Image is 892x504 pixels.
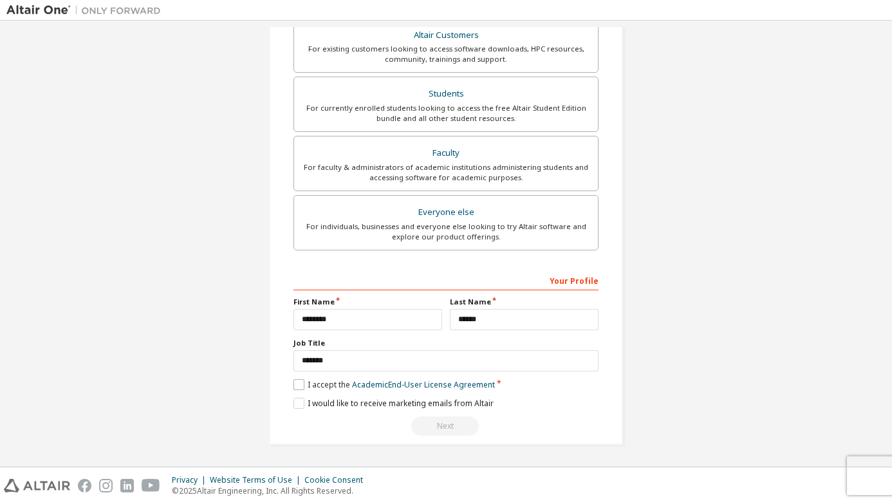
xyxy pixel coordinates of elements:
img: altair_logo.svg [4,479,70,492]
div: Altair Customers [302,26,590,44]
a: Academic End-User License Agreement [352,379,495,390]
img: youtube.svg [142,479,160,492]
label: I accept the [293,379,495,390]
label: Last Name [450,297,599,307]
div: Students [302,85,590,103]
div: Faculty [302,144,590,162]
div: For faculty & administrators of academic institutions administering students and accessing softwa... [302,162,590,183]
p: © 2025 Altair Engineering, Inc. All Rights Reserved. [172,485,371,496]
img: linkedin.svg [120,479,134,492]
div: Everyone else [302,203,590,221]
label: First Name [293,297,442,307]
img: Altair One [6,4,167,17]
div: Read and acccept EULA to continue [293,416,599,436]
div: For individuals, businesses and everyone else looking to try Altair software and explore our prod... [302,221,590,242]
div: Your Profile [293,270,599,290]
img: instagram.svg [99,479,113,492]
div: Privacy [172,475,210,485]
img: facebook.svg [78,479,91,492]
div: Website Terms of Use [210,475,304,485]
div: For currently enrolled students looking to access the free Altair Student Edition bundle and all ... [302,103,590,124]
label: Job Title [293,338,599,348]
label: I would like to receive marketing emails from Altair [293,398,494,409]
div: Cookie Consent [304,475,371,485]
div: For existing customers looking to access software downloads, HPC resources, community, trainings ... [302,44,590,64]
